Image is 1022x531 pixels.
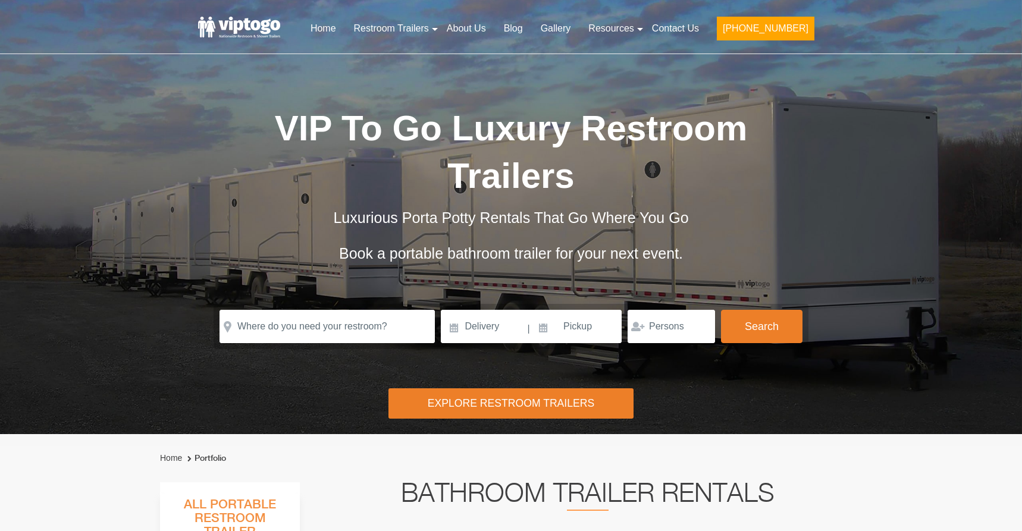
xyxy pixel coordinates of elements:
[528,310,530,348] span: |
[708,15,823,48] a: [PHONE_NUMBER]
[302,15,345,42] a: Home
[333,209,688,226] span: Luxurious Porta Potty Rentals That Go Where You Go
[220,310,435,343] input: Where do you need your restroom?
[532,15,580,42] a: Gallery
[579,15,642,42] a: Resources
[438,15,495,42] a: About Us
[275,108,748,196] span: VIP To Go Luxury Restroom Trailers
[721,310,802,343] button: Search
[717,17,814,40] button: [PHONE_NUMBER]
[160,453,182,463] a: Home
[184,451,226,466] li: Portfolio
[531,310,622,343] input: Pickup
[643,15,708,42] a: Contact Us
[495,15,532,42] a: Blog
[441,310,526,343] input: Delivery
[388,388,634,419] div: Explore Restroom Trailers
[345,15,438,42] a: Restroom Trailers
[628,310,715,343] input: Persons
[316,482,860,511] h2: Bathroom Trailer Rentals
[339,245,683,262] span: Book a portable bathroom trailer for your next event.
